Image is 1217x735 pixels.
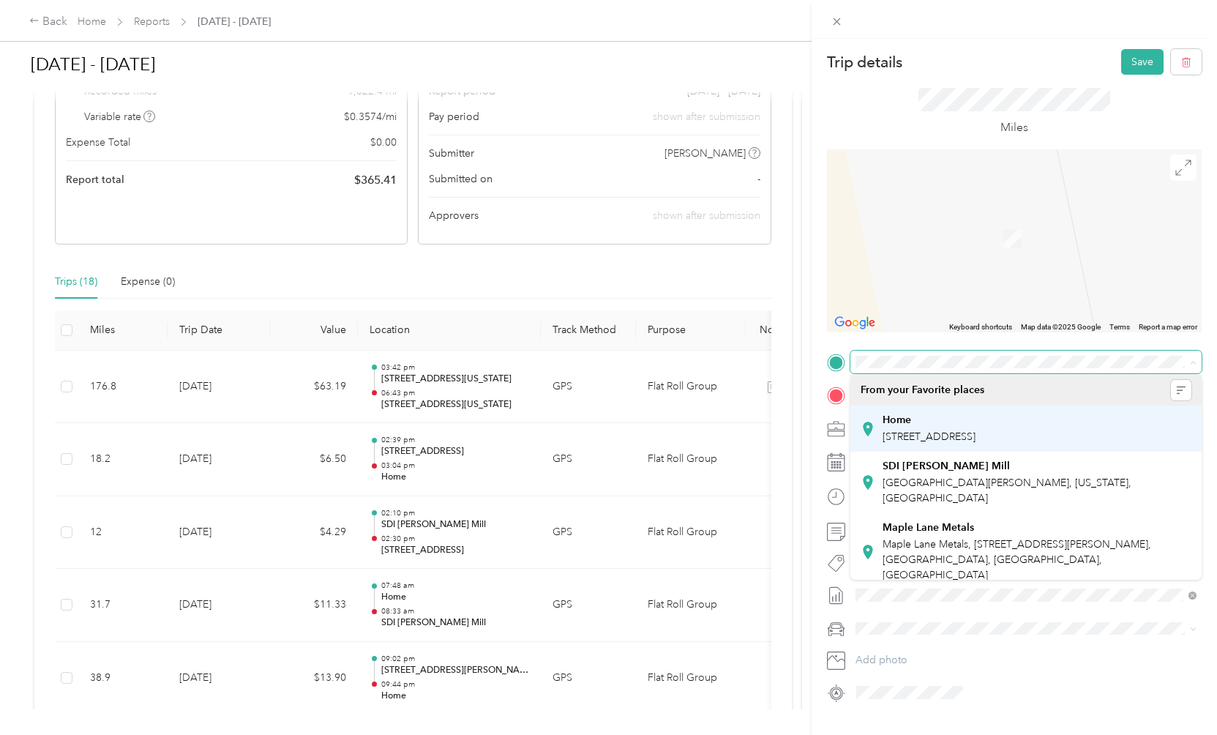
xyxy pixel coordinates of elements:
[850,650,1202,671] button: Add photo
[883,521,974,534] strong: Maple Lane Metals
[1135,653,1217,735] iframe: Everlance-gr Chat Button Frame
[883,460,1010,473] strong: SDI [PERSON_NAME] Mill
[1000,119,1028,137] p: Miles
[1109,323,1130,331] a: Terms (opens in new tab)
[883,430,976,443] span: [STREET_ADDRESS]
[861,384,984,397] span: From your Favorite places
[827,52,902,72] p: Trip details
[1021,323,1101,331] span: Map data ©2025 Google
[831,313,879,332] img: Google
[883,477,1131,504] span: [GEOGRAPHIC_DATA][PERSON_NAME], [US_STATE], [GEOGRAPHIC_DATA]
[949,322,1012,332] button: Keyboard shortcuts
[831,313,879,332] a: Open this area in Google Maps (opens a new window)
[883,538,1151,581] span: Maple Lane Metals, [STREET_ADDRESS][PERSON_NAME], [GEOGRAPHIC_DATA], [GEOGRAPHIC_DATA], [GEOGRAPH...
[883,414,911,427] strong: Home
[1139,323,1197,331] a: Report a map error
[1121,49,1164,75] button: Save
